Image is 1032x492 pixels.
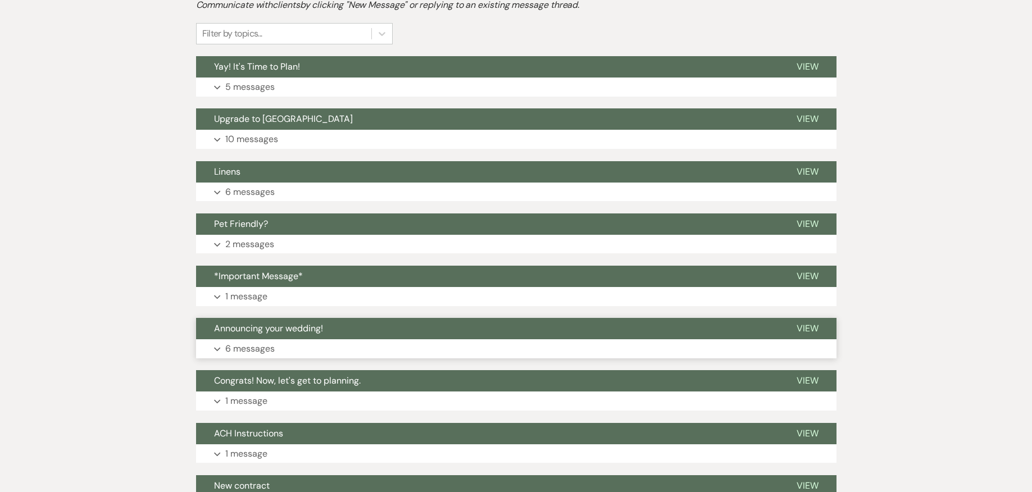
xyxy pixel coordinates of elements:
[196,161,779,183] button: Linens
[196,266,779,287] button: *Important Message*
[202,27,262,40] div: Filter by topics...
[225,341,275,356] p: 6 messages
[225,185,275,199] p: 6 messages
[779,266,836,287] button: View
[797,427,819,439] span: View
[214,270,303,282] span: *Important Message*
[196,130,836,149] button: 10 messages
[196,370,779,391] button: Congrats! Now, let's get to planning.
[196,235,836,254] button: 2 messages
[196,287,836,306] button: 1 message
[797,166,819,177] span: View
[225,237,274,252] p: 2 messages
[214,61,300,72] span: Yay! It's Time to Plan!
[797,270,819,282] span: View
[196,56,779,78] button: Yay! It's Time to Plan!
[196,444,836,463] button: 1 message
[225,80,275,94] p: 5 messages
[225,394,267,408] p: 1 message
[225,447,267,461] p: 1 message
[225,289,267,304] p: 1 message
[196,183,836,202] button: 6 messages
[214,113,353,125] span: Upgrade to [GEOGRAPHIC_DATA]
[797,375,819,386] span: View
[196,78,836,97] button: 5 messages
[196,339,836,358] button: 6 messages
[779,56,836,78] button: View
[779,161,836,183] button: View
[797,480,819,491] span: View
[797,61,819,72] span: View
[214,322,323,334] span: Announcing your wedding!
[797,113,819,125] span: View
[797,218,819,230] span: View
[196,423,779,444] button: ACH Instructions
[196,318,779,339] button: Announcing your wedding!
[797,322,819,334] span: View
[225,132,278,147] p: 10 messages
[214,166,240,177] span: Linens
[214,480,270,491] span: New contract
[779,370,836,391] button: View
[779,213,836,235] button: View
[196,391,836,411] button: 1 message
[214,218,268,230] span: Pet Friendly?
[779,108,836,130] button: View
[779,423,836,444] button: View
[214,427,283,439] span: ACH Instructions
[196,108,779,130] button: Upgrade to [GEOGRAPHIC_DATA]
[214,375,361,386] span: Congrats! Now, let's get to planning.
[196,213,779,235] button: Pet Friendly?
[779,318,836,339] button: View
